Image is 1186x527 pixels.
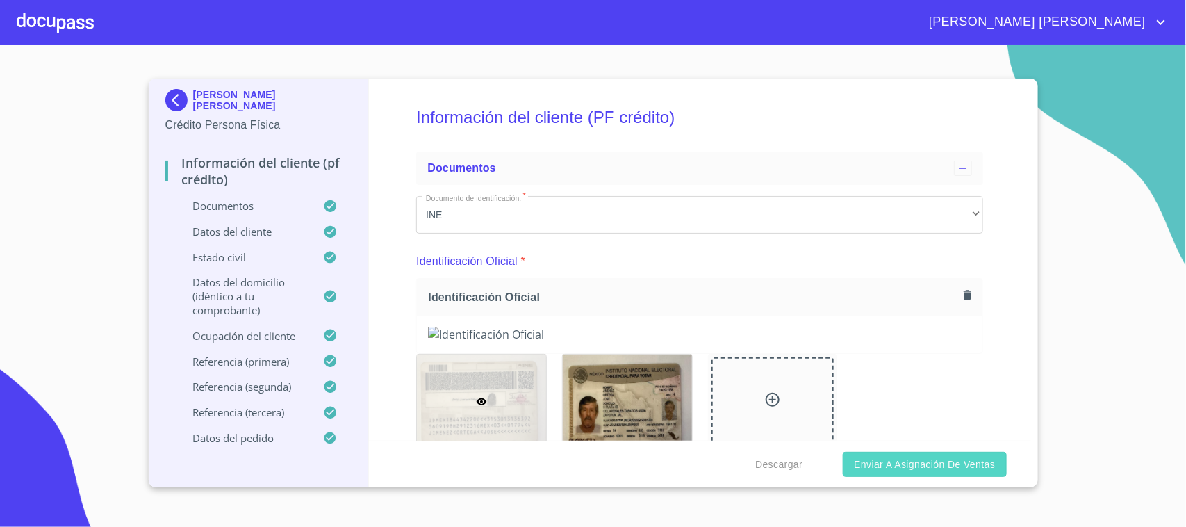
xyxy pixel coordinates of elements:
[843,452,1006,478] button: Enviar a Asignación de Ventas
[165,275,324,317] p: Datos del domicilio (idéntico a tu comprobante)
[165,154,352,188] p: Información del cliente (PF crédito)
[416,89,983,146] h5: Información del cliente (PF crédito)
[165,199,324,213] p: Documentos
[416,196,983,234] div: INE
[165,89,352,117] div: [PERSON_NAME] [PERSON_NAME]
[563,355,692,450] img: Identificación Oficial
[428,290,958,305] span: Identificación Oficial
[165,225,324,238] p: Datos del cliente
[416,253,518,270] p: Identificación Oficial
[193,89,352,111] p: [PERSON_NAME] [PERSON_NAME]
[428,327,971,342] img: Identificación Oficial
[750,452,808,478] button: Descargar
[165,89,193,111] img: Docupass spot blue
[165,431,324,445] p: Datos del pedido
[165,250,324,264] p: Estado Civil
[755,456,802,473] span: Descargar
[416,152,983,185] div: Documentos
[919,11,1169,33] button: account of current user
[919,11,1153,33] span: [PERSON_NAME] [PERSON_NAME]
[165,405,324,419] p: Referencia (tercera)
[165,117,352,133] p: Crédito Persona Física
[854,456,995,473] span: Enviar a Asignación de Ventas
[165,355,324,368] p: Referencia (primera)
[165,329,324,343] p: Ocupación del Cliente
[427,162,495,174] span: Documentos
[165,380,324,394] p: Referencia (segunda)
